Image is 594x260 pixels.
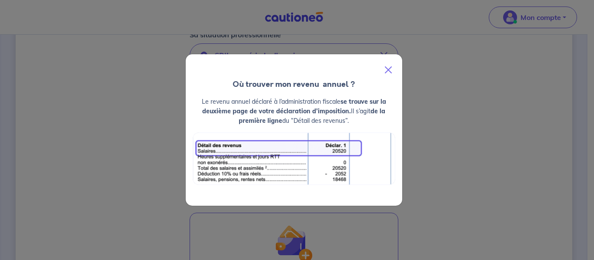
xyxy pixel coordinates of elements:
[186,79,402,90] h4: Où trouver mon revenu annuel ?
[193,97,395,125] p: Le revenu annuel déclaré à l’administration fiscale Il s’agit du “Détail des revenus”.
[239,107,385,125] strong: de la première ligne
[378,58,399,82] button: Close
[202,98,386,115] strong: se trouve sur la deuxième page de votre déclaration d’imposition.
[193,132,395,185] img: exemple_revenu.png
